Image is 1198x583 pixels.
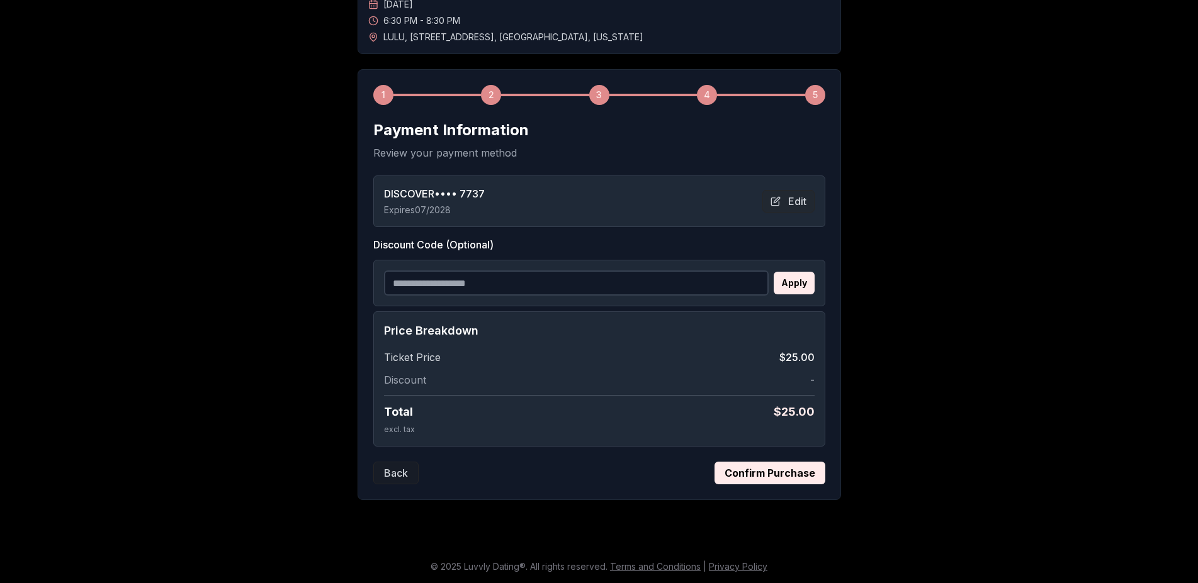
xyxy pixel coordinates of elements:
a: Terms and Conditions [610,561,701,572]
span: Total [384,403,413,421]
div: 3 [589,85,609,105]
span: 6:30 PM - 8:30 PM [383,14,460,27]
div: 2 [481,85,501,105]
span: $ 25.00 [774,403,815,421]
div: 4 [697,85,717,105]
a: Privacy Policy [709,561,767,572]
h2: Payment Information [373,120,825,140]
span: DISCOVER •••• 7737 [384,186,485,201]
div: 1 [373,85,393,105]
span: | [703,561,706,572]
h4: Price Breakdown [384,322,815,340]
div: 5 [805,85,825,105]
span: LULU , [STREET_ADDRESS] , [GEOGRAPHIC_DATA] , [US_STATE] [383,31,643,43]
label: Discount Code (Optional) [373,237,825,252]
button: Apply [774,272,815,294]
p: Review your payment method [373,145,825,160]
span: Discount [384,372,426,387]
button: Confirm Purchase [715,462,825,484]
p: Expires 07/2028 [384,204,485,216]
span: $25.00 [779,350,815,365]
button: Edit [762,190,815,213]
span: Ticket Price [384,350,441,365]
span: excl. tax [384,425,415,434]
button: Back [373,462,419,484]
span: - [810,372,815,387]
